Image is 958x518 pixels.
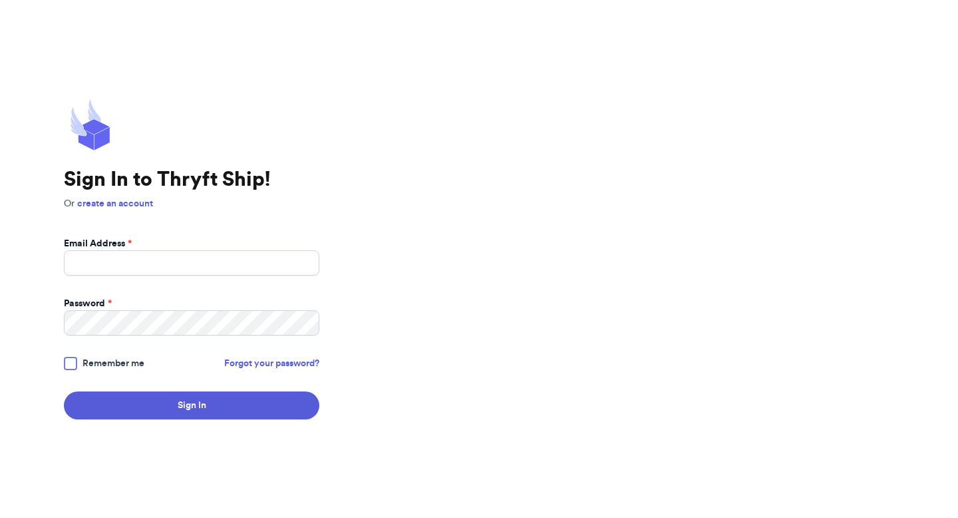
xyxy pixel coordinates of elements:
[77,199,153,208] a: create an account
[64,391,319,419] button: Sign In
[64,237,132,250] label: Email Address
[64,297,112,310] label: Password
[82,357,144,370] span: Remember me
[224,357,319,370] a: Forgot your password?
[64,197,319,210] p: Or
[64,168,319,192] h1: Sign In to Thryft Ship!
